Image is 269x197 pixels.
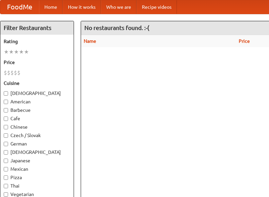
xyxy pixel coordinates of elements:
li: ★ [14,48,19,56]
input: Japanese [4,159,8,163]
li: ★ [9,48,14,56]
a: Price [239,38,250,44]
label: American [4,98,70,105]
li: ★ [19,48,24,56]
label: [DEMOGRAPHIC_DATA] [4,149,70,156]
ng-pluralize: No restaurants found. :-( [84,25,149,31]
li: ★ [24,48,29,56]
input: [DEMOGRAPHIC_DATA] [4,150,8,155]
input: Thai [4,184,8,188]
li: $ [17,69,21,76]
input: Cafe [4,117,8,121]
li: $ [7,69,10,76]
h5: Rating [4,38,70,45]
h5: Cuisine [4,80,70,87]
label: Thai [4,183,70,189]
label: [DEMOGRAPHIC_DATA] [4,90,70,97]
input: Chinese [4,125,8,129]
input: [DEMOGRAPHIC_DATA] [4,91,8,96]
li: $ [10,69,14,76]
input: Mexican [4,167,8,171]
label: Pizza [4,174,70,181]
a: Name [84,38,96,44]
label: Chinese [4,124,70,130]
input: German [4,142,8,146]
input: American [4,100,8,104]
input: Czech / Slovak [4,133,8,138]
li: $ [4,69,7,76]
a: Recipe videos [137,0,177,14]
label: Czech / Slovak [4,132,70,139]
label: Japanese [4,157,70,164]
h5: Price [4,59,70,66]
h4: Filter Restaurants [0,21,74,35]
a: How it works [63,0,101,14]
label: German [4,140,70,147]
input: Pizza [4,175,8,180]
label: Mexican [4,166,70,172]
a: FoodMe [0,0,39,14]
a: Who we are [101,0,137,14]
input: Barbecue [4,108,8,112]
li: $ [14,69,17,76]
li: ★ [4,48,9,56]
label: Barbecue [4,107,70,113]
input: Vegetarian [4,192,8,197]
label: Cafe [4,115,70,122]
a: Home [39,0,63,14]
